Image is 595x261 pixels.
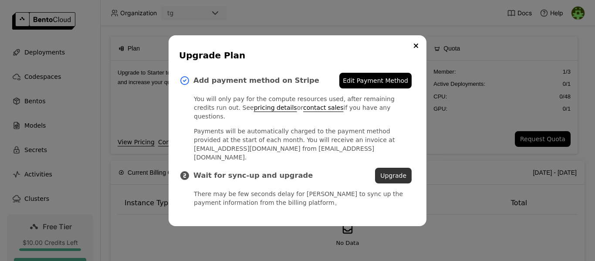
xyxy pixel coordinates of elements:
[375,168,412,183] button: Upgrade
[169,35,426,226] div: dialog
[194,95,412,121] p: You will only pay for the compute resources used, after remaining credits run out. See or if you ...
[193,76,339,85] h3: Add payment method on Stripe
[179,49,412,61] div: Upgrade Plan
[339,73,412,88] a: Edit Payment Method
[343,76,408,85] span: Edit Payment Method
[254,104,297,111] a: pricing details
[411,41,421,51] button: Close
[194,190,412,207] p: There may be few seconds delay for [PERSON_NAME] to sync up the payment information from the bill...
[303,104,344,111] a: contact sales
[194,127,412,162] p: Payments will be automatically charged to the payment method provided at the start of each month....
[193,171,375,180] h3: Wait for sync-up and upgrade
